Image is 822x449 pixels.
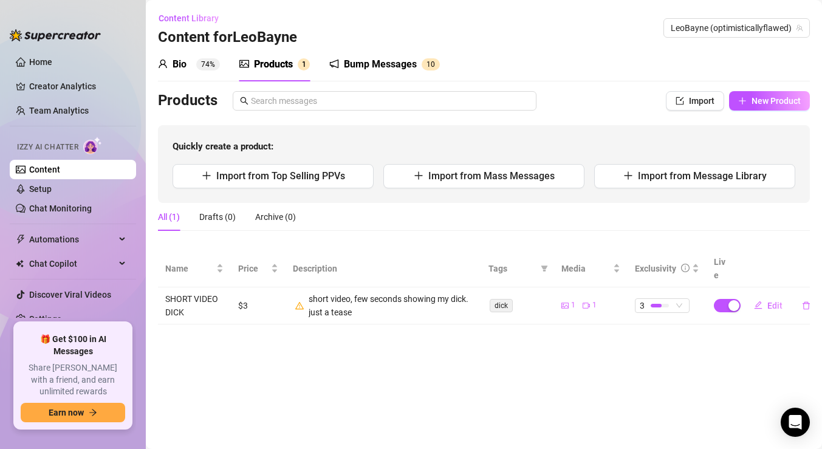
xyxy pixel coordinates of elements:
[490,299,513,312] span: dick
[29,57,52,67] a: Home
[571,300,575,311] span: 1
[158,287,231,324] td: SHORT VIDEO DICK
[202,171,211,180] span: plus
[431,60,435,69] span: 0
[158,28,297,47] h3: Content for LeoBayne
[792,296,820,315] button: delete
[666,91,724,111] button: Import
[251,94,529,108] input: Search messages
[165,262,214,275] span: Name
[426,60,431,69] span: 1
[238,262,269,275] span: Price
[239,59,249,69] span: picture
[635,262,676,275] div: Exclusivity
[428,170,555,182] span: Import from Mass Messages
[329,59,339,69] span: notification
[481,250,554,287] th: Tags
[173,141,273,152] strong: Quickly create a product:
[29,290,111,300] a: Discover Viral Videos
[173,164,374,188] button: Import from Top Selling PPVs
[729,91,810,111] button: New Product
[29,184,52,194] a: Setup
[158,9,228,28] button: Content Library
[196,58,220,70] sup: 74%
[781,408,810,437] div: Open Intercom Messenger
[541,265,548,272] span: filter
[83,137,102,154] img: AI Chatter
[173,57,187,72] div: Bio
[676,97,684,105] span: import
[754,301,762,309] span: edit
[29,230,115,249] span: Automations
[231,250,286,287] th: Price
[255,210,296,224] div: Archive (0)
[240,97,248,105] span: search
[796,24,803,32] span: team
[29,106,89,115] a: Team Analytics
[29,314,61,324] a: Settings
[488,262,536,275] span: Tags
[561,262,610,275] span: Media
[707,250,737,287] th: Live
[767,301,783,310] span: Edit
[738,97,747,105] span: plus
[17,142,78,153] span: Izzy AI Chatter
[583,302,590,309] span: video-camera
[554,250,627,287] th: Media
[744,296,792,315] button: Edit
[414,171,423,180] span: plus
[802,301,810,310] span: delete
[594,164,795,188] button: Import from Message Library
[681,264,690,272] span: info-circle
[422,58,440,70] sup: 10
[29,254,115,273] span: Chat Copilot
[592,300,597,311] span: 1
[29,77,126,96] a: Creator Analytics
[302,60,306,69] span: 1
[295,301,304,310] span: warning
[158,250,231,287] th: Name
[640,299,645,312] span: 3
[383,164,584,188] button: Import from Mass Messages
[638,170,767,182] span: Import from Message Library
[21,403,125,422] button: Earn nowarrow-right
[158,59,168,69] span: user
[254,57,293,72] div: Products
[286,250,481,287] th: Description
[29,204,92,213] a: Chat Monitoring
[16,259,24,268] img: Chat Copilot
[29,165,60,174] a: Content
[21,334,125,357] span: 🎁 Get $100 in AI Messages
[231,287,286,324] td: $3
[344,57,417,72] div: Bump Messages
[89,408,97,417] span: arrow-right
[752,96,801,106] span: New Product
[16,235,26,244] span: thunderbolt
[159,13,219,23] span: Content Library
[298,58,310,70] sup: 1
[10,29,101,41] img: logo-BBDzfeDw.svg
[671,19,803,37] span: LeoBayne (optimisticallyflawed)
[689,96,714,106] span: Import
[49,408,84,417] span: Earn now
[158,210,180,224] div: All (1)
[21,362,125,398] span: Share [PERSON_NAME] with a friend, and earn unlimited rewards
[623,171,633,180] span: plus
[561,302,569,309] span: picture
[538,259,550,278] span: filter
[199,210,236,224] div: Drafts (0)
[309,292,474,319] div: short video, few seconds showing my dick. just a tease
[158,91,217,111] h3: Products
[216,170,345,182] span: Import from Top Selling PPVs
